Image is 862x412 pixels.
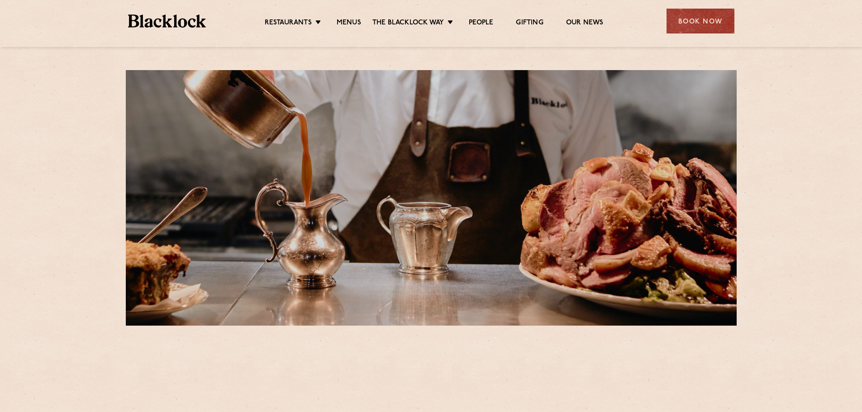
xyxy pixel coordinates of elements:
a: People [469,19,493,28]
a: Gifting [516,19,543,28]
div: Book Now [667,9,734,33]
a: Our News [566,19,604,28]
a: The Blacklock Way [372,19,444,28]
a: Menus [337,19,361,28]
img: BL_Textured_Logo-footer-cropped.svg [128,14,206,28]
a: Restaurants [265,19,312,28]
